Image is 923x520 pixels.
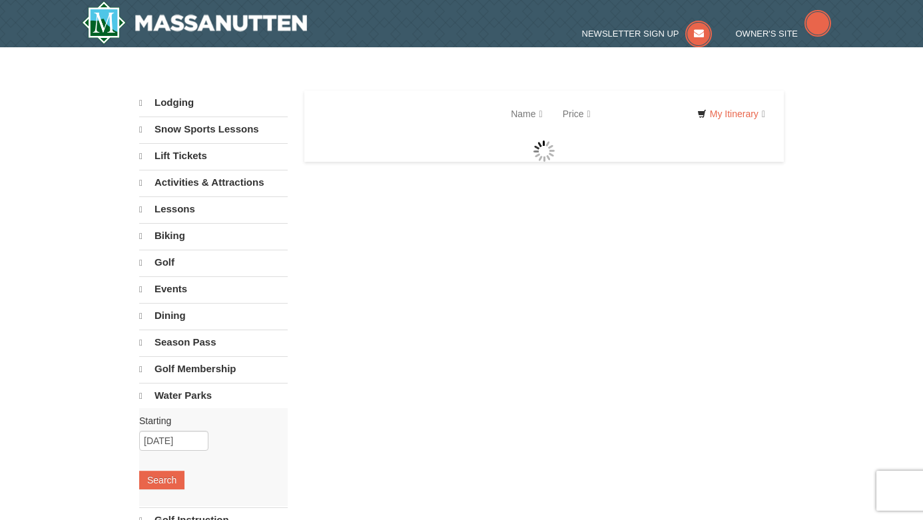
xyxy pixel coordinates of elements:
[82,1,307,44] a: Massanutten Resort
[582,29,713,39] a: Newsletter Sign Up
[82,1,307,44] img: Massanutten Resort Logo
[139,330,288,355] a: Season Pass
[553,101,601,127] a: Price
[139,356,288,382] a: Golf Membership
[139,383,288,408] a: Water Parks
[582,29,679,39] span: Newsletter Sign Up
[533,140,555,162] img: wait gif
[139,117,288,142] a: Snow Sports Lessons
[736,29,798,39] span: Owner's Site
[139,223,288,248] a: Biking
[139,170,288,195] a: Activities & Attractions
[139,471,184,489] button: Search
[501,101,552,127] a: Name
[139,250,288,275] a: Golf
[139,143,288,168] a: Lift Tickets
[139,303,288,328] a: Dining
[139,91,288,115] a: Lodging
[689,104,774,124] a: My Itinerary
[736,29,832,39] a: Owner's Site
[139,276,288,302] a: Events
[139,414,278,427] label: Starting
[139,196,288,222] a: Lessons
